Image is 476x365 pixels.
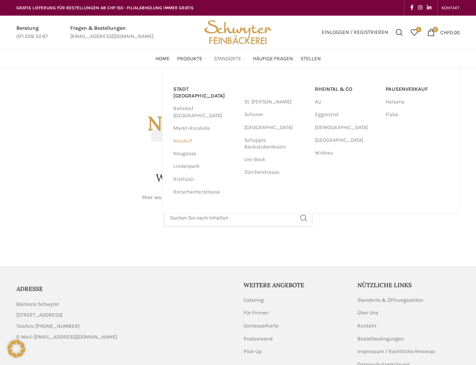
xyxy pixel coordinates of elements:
span: ADRESSE [16,285,43,292]
a: Markt-Rondelle [173,122,237,135]
a: Suchen [392,25,407,40]
h1: Wo ist denn diese Seite versteckt? [16,171,460,185]
a: Einloggen / Registrieren [318,25,392,40]
a: Kontakt [357,322,377,330]
span: Stellen [300,55,321,63]
a: St. [PERSON_NAME] [244,96,307,108]
a: KONTAKT [441,0,460,15]
a: Standorte & Öffnungszeiten [357,297,424,304]
a: Widnau [315,147,378,159]
h5: Weitere Angebote [244,281,346,289]
span: GRATIS LIEFERUNG FÜR BESTELLUNGEN AB CHF 150 - FILIALABHOLUNG IMMER GRATIS [16,5,194,10]
a: Linkedin social link [425,3,434,13]
bdi: 0.00 [440,29,460,35]
a: Stadt [GEOGRAPHIC_DATA] [173,83,237,102]
a: Postversand [244,335,273,343]
a: Bestellbedingungen [357,335,405,343]
a: Für Firmen [244,309,269,317]
a: Impressum / Rechtliche Hinweise [357,348,436,355]
a: List item link [16,333,232,341]
span: KONTAKT [441,5,460,10]
p: Hier wurde nichts gefunden. Vielleicht klappt es via [GEOGRAPHIC_DATA]? [16,193,460,202]
a: Lindenpark [173,160,237,173]
a: Schuppis Backstubenbistro [244,134,307,153]
a: Neugasse [173,147,237,160]
a: List item link [16,322,232,330]
span: Einloggen / Registrieren [322,30,388,35]
a: Geniesserkarte [244,322,279,330]
span: Home [155,55,170,63]
a: 0 [407,25,422,40]
a: Riethüsli [173,173,237,186]
span: Bäckerei Schwyter [16,300,59,308]
a: Site logo [202,29,274,35]
a: RHEINTAL & CO [315,83,378,96]
a: Bahnhof [GEOGRAPHIC_DATA] [173,102,237,122]
span: CHF [440,29,450,35]
a: Stellen [300,51,321,66]
a: Infobox link [16,24,48,41]
img: Bäckerei Schwyter [202,16,274,49]
span: Produkte [177,55,202,63]
a: Schoren [244,108,307,121]
span: [STREET_ADDRESS] [16,311,62,319]
a: [DEMOGRAPHIC_DATA] [315,121,378,134]
div: Secondary navigation [438,0,463,15]
a: Über Uns [357,309,379,317]
a: [GEOGRAPHIC_DATA] [315,134,378,147]
a: Produkte [177,51,206,66]
a: Catering [244,297,264,304]
span: 0 [416,27,421,32]
a: Rorschacherstrasse [173,186,237,198]
a: Facebook social link [408,3,416,13]
div: Main navigation [13,51,463,66]
a: Helsana [385,96,448,108]
input: Suchen [164,209,312,227]
a: Standorte [214,51,245,66]
div: Meine Wunschliste [407,25,422,40]
a: Eggersriet [315,108,378,121]
h3: Nicht gefunden [16,83,460,163]
span: Standorte [214,55,241,63]
a: Pick-Up [244,348,263,355]
a: Au [315,96,378,108]
a: Home [155,51,170,66]
span: 0 [432,27,438,32]
span: Häufige Fragen [253,55,293,63]
a: 0 CHF0.00 [424,25,463,40]
a: [GEOGRAPHIC_DATA] [244,121,307,134]
a: Häufige Fragen [253,51,293,66]
a: Pausenverkauf [385,83,448,96]
a: Fisba [385,108,448,121]
a: Instagram social link [416,3,425,13]
a: Infobox link [70,24,154,41]
a: Uni-Beck [244,153,307,166]
a: Neudorf [173,135,237,147]
h5: Nützliche Links [357,281,460,289]
a: Zürcherstrasse [244,166,307,179]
